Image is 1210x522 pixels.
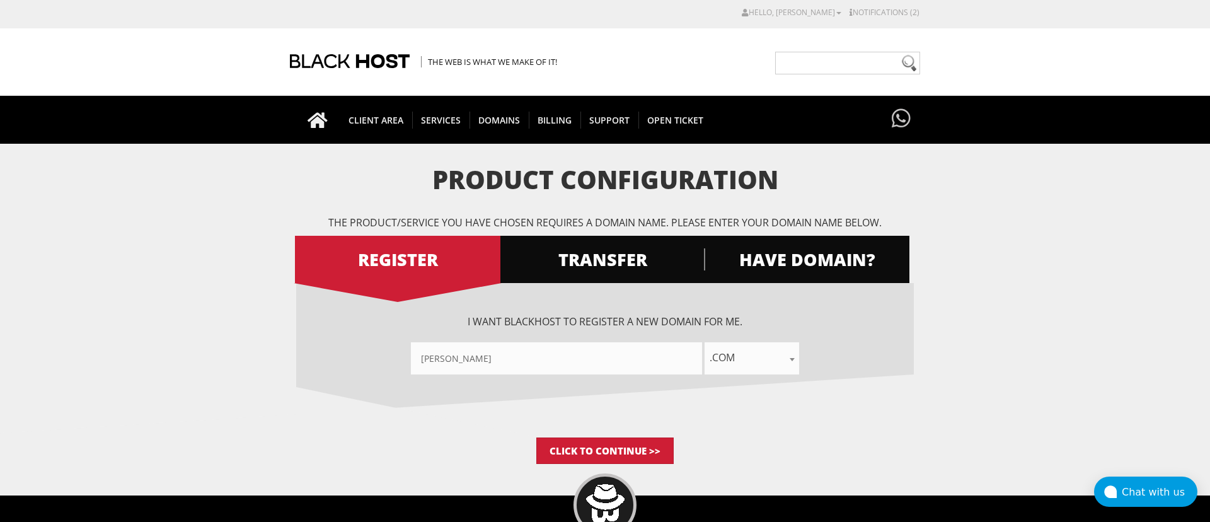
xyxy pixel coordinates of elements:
a: Domains [470,96,529,144]
span: Support [580,112,639,129]
span: SERVICES [412,112,470,129]
span: HAVE DOMAIN? [704,248,909,270]
a: Hello, [PERSON_NAME] [742,7,841,18]
a: Support [580,96,639,144]
a: REGISTER [295,236,500,283]
input: Click to Continue >> [536,438,674,464]
span: TRANSFER [499,248,705,270]
a: Notifications (2) [850,7,919,18]
span: The Web is what we make of it! [421,56,557,67]
span: .com [705,342,799,374]
a: Open Ticket [638,96,712,144]
div: I want BlackHOST to register a new domain for me. [296,315,914,374]
span: REGISTER [295,248,500,270]
input: Need help? [775,52,920,74]
a: Have questions? [889,96,914,142]
button: Chat with us [1094,477,1197,507]
a: Go to homepage [295,96,340,144]
a: SERVICES [412,96,470,144]
p: The product/service you have chosen requires a domain name. Please enter your domain name below. [296,216,914,229]
span: CLIENT AREA [340,112,413,129]
span: .com [705,349,799,366]
span: Billing [529,112,581,129]
a: CLIENT AREA [340,96,413,144]
a: Billing [529,96,581,144]
span: Domains [470,112,529,129]
span: Open Ticket [638,112,712,129]
a: TRANSFER [499,236,705,283]
h1: Product Configuration [296,166,914,194]
a: HAVE DOMAIN? [704,236,909,283]
div: Chat with us [1122,486,1197,498]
